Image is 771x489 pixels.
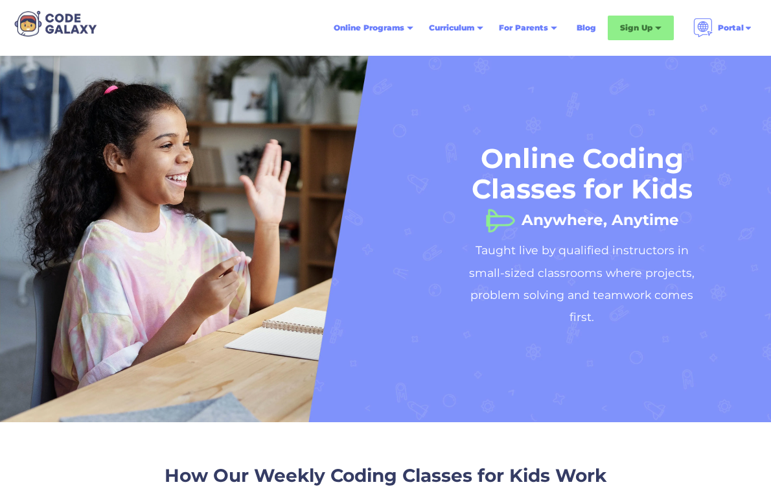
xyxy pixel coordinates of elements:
div: Curriculum [429,21,474,34]
h2: Taught live by qualified instructors in small-sized classrooms where projects, problem solving an... [459,239,705,329]
div: Portal [718,21,744,34]
div: Online Programs [334,21,404,34]
span: How Our Weekly Coding Classes for Kids Work [165,464,606,486]
h1: Anywhere, Anytime [522,207,679,220]
div: For Parents [499,21,548,34]
div: Sign Up [620,21,652,34]
h1: Online Coding Classes for Kids [459,143,705,204]
a: Blog [569,16,604,40]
